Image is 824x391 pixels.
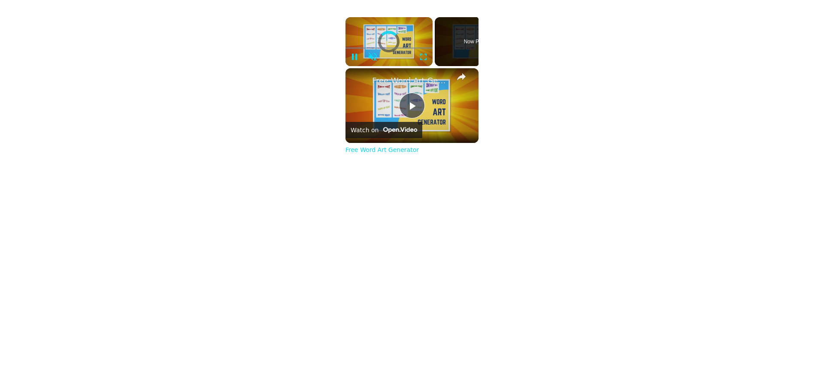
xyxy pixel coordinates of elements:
img: video of: Free Word Art Generator [345,68,479,143]
div: Video Player [345,68,479,143]
button: Unmute [364,48,382,66]
div: Watch on [351,127,379,133]
a: Free Word Art Generator [372,76,449,85]
button: Play Video [399,93,425,118]
a: Watch on Open.Video [345,122,422,138]
button: share [454,69,469,85]
a: channel logo [351,73,368,91]
span: Now Playing [464,39,493,44]
div: Video Player [345,17,433,66]
div: Progress Bar [345,47,433,49]
a: Free Word Art Generator [345,146,419,153]
button: Pause [345,48,364,66]
button: Fullscreen [415,48,433,66]
img: Video channel logo [380,127,417,133]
